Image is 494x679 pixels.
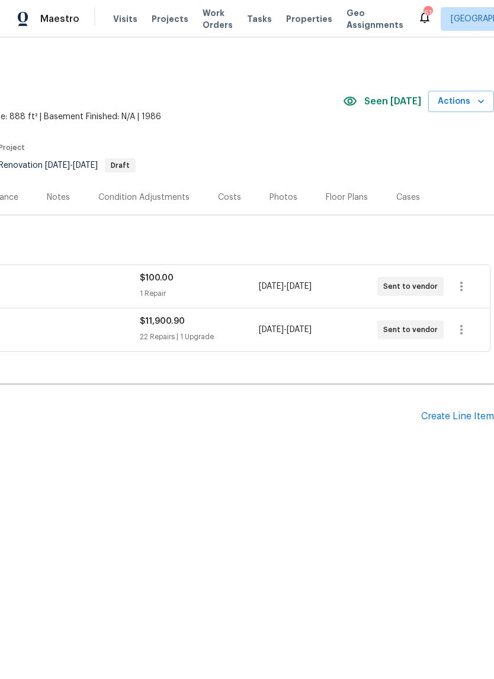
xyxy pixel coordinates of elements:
[45,161,70,170] span: [DATE]
[326,192,368,203] div: Floor Plans
[259,326,284,334] span: [DATE]
[428,91,494,113] button: Actions
[203,7,233,31] span: Work Orders
[140,274,174,282] span: $100.00
[98,192,190,203] div: Condition Adjustments
[286,13,332,25] span: Properties
[152,13,188,25] span: Projects
[259,282,284,291] span: [DATE]
[287,326,312,334] span: [DATE]
[47,192,70,203] div: Notes
[218,192,241,203] div: Costs
[247,15,272,23] span: Tasks
[364,95,421,107] span: Seen [DATE]
[287,282,312,291] span: [DATE]
[383,280,442,292] span: Sent to vendor
[438,94,485,109] span: Actions
[106,162,134,169] span: Draft
[270,192,297,203] div: Photos
[140,288,258,299] div: 1 Repair
[40,13,79,25] span: Maestro
[396,192,420,203] div: Cases
[113,13,137,25] span: Visits
[140,317,185,326] span: $11,900.90
[140,331,258,343] div: 22 Repairs | 1 Upgrade
[347,7,403,31] span: Geo Assignments
[259,280,312,292] span: -
[45,161,98,170] span: -
[73,161,98,170] span: [DATE]
[259,324,312,336] span: -
[421,411,494,422] div: Create Line Item
[424,7,432,19] div: 61
[383,324,442,336] span: Sent to vendor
